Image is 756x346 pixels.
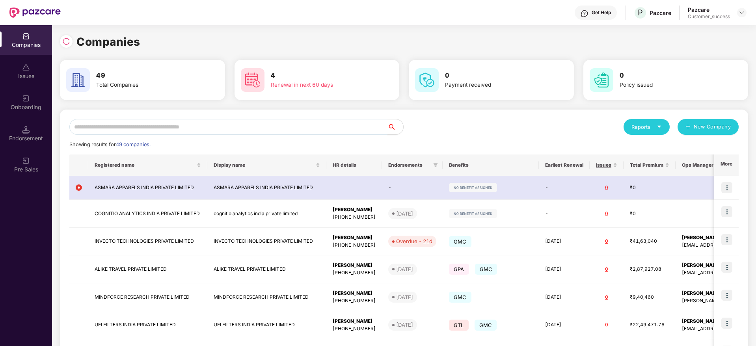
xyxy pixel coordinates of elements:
img: icon [721,290,732,301]
div: ₹41,63,040 [630,238,669,245]
td: ALIKE TRAVEL PRIVATE LIMITED [88,255,207,283]
h1: Companies [76,33,140,50]
td: - [539,200,590,228]
img: icon [721,182,732,193]
h3: 4 [271,71,370,81]
div: [PHONE_NUMBER] [333,242,376,249]
span: filter [432,160,439,170]
div: Policy issued [620,81,719,89]
img: svg+xml;base64,PHN2ZyB4bWxucz0iaHR0cDovL3d3dy53My5vcmcvMjAwMC9zdmciIHdpZHRoPSIxMiIgaGVpZ2h0PSIxMi... [76,184,82,191]
td: cognitio analytics india private limited [207,200,326,228]
img: svg+xml;base64,PHN2ZyBpZD0iRHJvcGRvd24tMzJ4MzIiIHhtbG5zPSJodHRwOi8vd3d3LnczLm9yZy8yMDAwL3N2ZyIgd2... [739,9,745,16]
span: Display name [214,162,314,168]
div: [PHONE_NUMBER] [333,297,376,305]
div: ₹9,40,460 [630,294,669,301]
th: Registered name [88,154,207,176]
span: GMC [475,320,497,331]
th: Total Premium [624,154,676,176]
td: [DATE] [539,283,590,311]
img: svg+xml;base64,PHN2ZyB3aWR0aD0iMjAiIGhlaWdodD0iMjAiIHZpZXdCb3g9IjAgMCAyMCAyMCIgZmlsbD0ibm9uZSIgeG... [22,157,30,165]
td: [DATE] [539,228,590,256]
h3: 0 [445,71,544,81]
td: INVECTO TECHNOLOGIES PRIVATE LIMITED [207,228,326,256]
img: icon [721,262,732,273]
div: 0 [596,266,617,273]
span: GMC [475,264,497,275]
button: plusNew Company [678,119,739,135]
div: ₹0 [630,184,669,192]
span: Endorsements [388,162,430,168]
div: 0 [596,184,617,192]
div: ₹22,49,471.76 [630,321,669,329]
img: svg+xml;base64,PHN2ZyBpZD0iSXNzdWVzX2Rpc2FibGVkIiB4bWxucz0iaHR0cDovL3d3dy53My5vcmcvMjAwMC9zdmciIH... [22,63,30,71]
th: Issues [590,154,624,176]
div: 0 [596,294,617,301]
td: [DATE] [539,255,590,283]
div: [PERSON_NAME] [333,318,376,325]
div: ₹2,87,927.08 [630,266,669,273]
td: COGNITIO ANALYTICS INDIA PRIVATE LIMITED [88,200,207,228]
td: ASMARA APPARELS INDIA PRIVATE LIMITED [207,176,326,200]
div: 0 [596,238,617,245]
td: MINDFORCE RESEARCH PRIVATE LIMITED [88,283,207,311]
img: svg+xml;base64,PHN2ZyB4bWxucz0iaHR0cDovL3d3dy53My5vcmcvMjAwMC9zdmciIHdpZHRoPSI2MCIgaGVpZ2h0PSI2MC... [66,68,90,92]
img: svg+xml;base64,PHN2ZyBpZD0iQ29tcGFuaWVzIiB4bWxucz0iaHR0cDovL3d3dy53My5vcmcvMjAwMC9zdmciIHdpZHRoPS... [22,32,30,40]
h3: 49 [96,71,196,81]
td: - [539,176,590,200]
div: [PHONE_NUMBER] [333,269,376,277]
th: More [714,154,739,176]
span: 49 companies. [116,141,151,147]
th: HR details [326,154,382,176]
img: svg+xml;base64,PHN2ZyB4bWxucz0iaHR0cDovL3d3dy53My5vcmcvMjAwMC9zdmciIHdpZHRoPSI2MCIgaGVpZ2h0PSI2MC... [241,68,264,92]
div: 0 [596,210,617,218]
h3: 0 [620,71,719,81]
span: P [638,8,643,17]
th: Display name [207,154,326,176]
th: Earliest Renewal [539,154,590,176]
td: [DATE] [539,311,590,339]
td: ASMARA APPARELS INDIA PRIVATE LIMITED [88,176,207,200]
div: [DATE] [396,293,413,301]
td: UFI FILTERS INDIA PRIVATE LIMITED [88,311,207,339]
td: ALIKE TRAVEL PRIVATE LIMITED [207,255,326,283]
img: svg+xml;base64,PHN2ZyB4bWxucz0iaHR0cDovL3d3dy53My5vcmcvMjAwMC9zdmciIHdpZHRoPSI2MCIgaGVpZ2h0PSI2MC... [415,68,439,92]
img: svg+xml;base64,PHN2ZyB3aWR0aD0iMjAiIGhlaWdodD0iMjAiIHZpZXdCb3g9IjAgMCAyMCAyMCIgZmlsbD0ibm9uZSIgeG... [22,95,30,102]
img: icon [721,234,732,245]
div: Get Help [592,9,611,16]
button: search [387,119,404,135]
div: Pazcare [650,9,671,17]
div: [DATE] [396,321,413,329]
span: caret-down [657,124,662,129]
img: icon [721,206,732,217]
span: New Company [694,123,731,131]
div: [PERSON_NAME] [333,234,376,242]
td: MINDFORCE RESEARCH PRIVATE LIMITED [207,283,326,311]
div: [PHONE_NUMBER] [333,325,376,333]
img: New Pazcare Logo [9,7,61,18]
span: Total Premium [630,162,663,168]
div: 0 [596,321,617,329]
img: svg+xml;base64,PHN2ZyB4bWxucz0iaHR0cDovL3d3dy53My5vcmcvMjAwMC9zdmciIHdpZHRoPSI2MCIgaGVpZ2h0PSI2MC... [590,68,613,92]
div: Total Companies [96,81,196,89]
div: Overdue - 21d [396,237,432,245]
span: filter [433,163,438,167]
td: - [382,176,443,200]
div: [PERSON_NAME] [333,262,376,269]
td: INVECTO TECHNOLOGIES PRIVATE LIMITED [88,228,207,256]
div: Customer_success [688,13,730,20]
span: GMC [449,292,471,303]
span: Registered name [95,162,195,168]
div: Pazcare [688,6,730,13]
div: ₹0 [630,210,669,218]
img: svg+xml;base64,PHN2ZyB4bWxucz0iaHR0cDovL3d3dy53My5vcmcvMjAwMC9zdmciIHdpZHRoPSIxMjIiIGhlaWdodD0iMj... [449,209,497,218]
div: Renewal in next 60 days [271,81,370,89]
div: [PERSON_NAME] [333,206,376,214]
span: search [387,124,403,130]
span: GTL [449,320,469,331]
img: svg+xml;base64,PHN2ZyB4bWxucz0iaHR0cDovL3d3dy53My5vcmcvMjAwMC9zdmciIHdpZHRoPSIxMjIiIGhlaWdodD0iMj... [449,183,497,192]
th: Benefits [443,154,539,176]
div: [PERSON_NAME] [333,290,376,297]
td: UFI FILTERS INDIA PRIVATE LIMITED [207,311,326,339]
div: Payment received [445,81,544,89]
span: plus [685,124,691,130]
